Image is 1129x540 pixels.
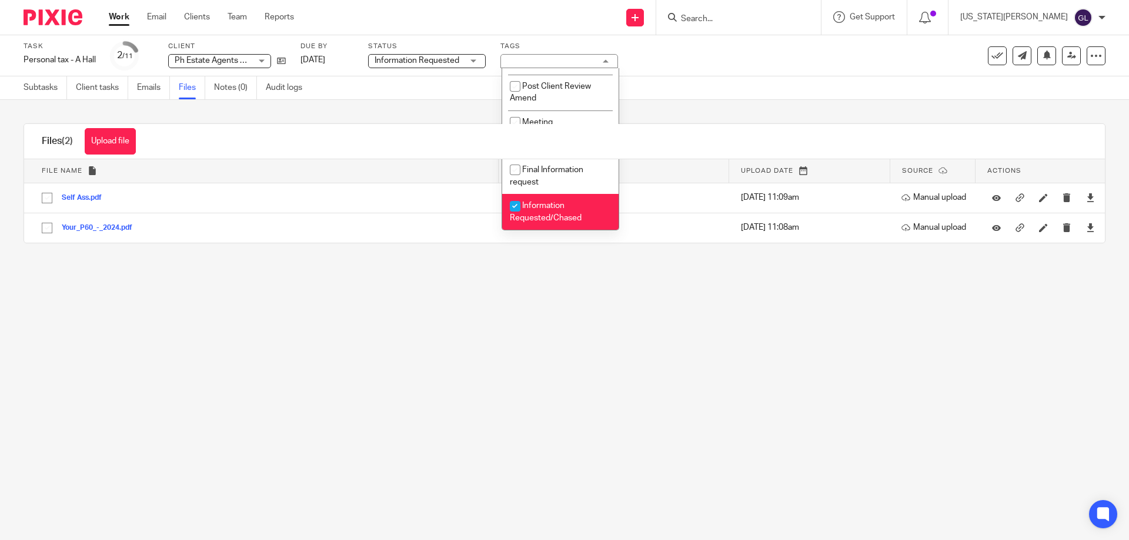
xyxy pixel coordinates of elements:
span: Get Support [850,13,895,21]
span: (2) [62,136,73,146]
a: Work [109,11,129,23]
span: Post Client Review Amend [510,82,591,103]
label: Client [168,42,286,51]
span: File name [42,167,82,174]
div: 2 [117,49,133,62]
a: Download [1086,222,1095,233]
p: Manual upload [901,192,970,203]
span: Final Information request [510,166,583,186]
p: [DATE] 11:08am [741,222,884,233]
a: Subtasks [24,76,67,99]
label: Tags [500,42,618,51]
button: Your_P60_-_2024.pdf [62,224,141,232]
input: Search [680,14,786,25]
span: Source [902,167,933,174]
input: Select [36,217,58,239]
span: Meeting [522,118,553,126]
a: Audit logs [266,76,311,99]
span: Information Requested/Chased [510,202,582,222]
label: Status [368,42,486,51]
img: svg%3E [1074,8,1093,27]
div: Personal tax - A Hall [24,54,96,66]
a: Team [228,11,247,23]
a: Download [1086,192,1095,203]
small: /11 [122,53,133,59]
span: Ph Estate Agents Limited [175,56,268,65]
a: Client tasks [76,76,128,99]
a: Reports [265,11,294,23]
span: Actions [987,167,1021,174]
span: [DATE] [300,56,325,64]
label: Due by [300,42,353,51]
a: Emails [137,76,170,99]
p: [US_STATE][PERSON_NAME] [960,11,1068,23]
span: Information Requested [375,56,459,65]
label: Task [24,42,96,51]
a: Clients [184,11,210,23]
a: Notes (0) [214,76,257,99]
a: Files [179,76,205,99]
span: Upload date [741,167,793,174]
p: Manual upload [901,222,970,233]
p: [DATE] 11:09am [741,192,884,203]
h1: Files [42,135,73,147]
button: Upload file [85,128,136,155]
img: Pixie [24,9,82,25]
input: Select [36,187,58,209]
a: Email [147,11,166,23]
button: Self Ass.pdf [62,194,111,202]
